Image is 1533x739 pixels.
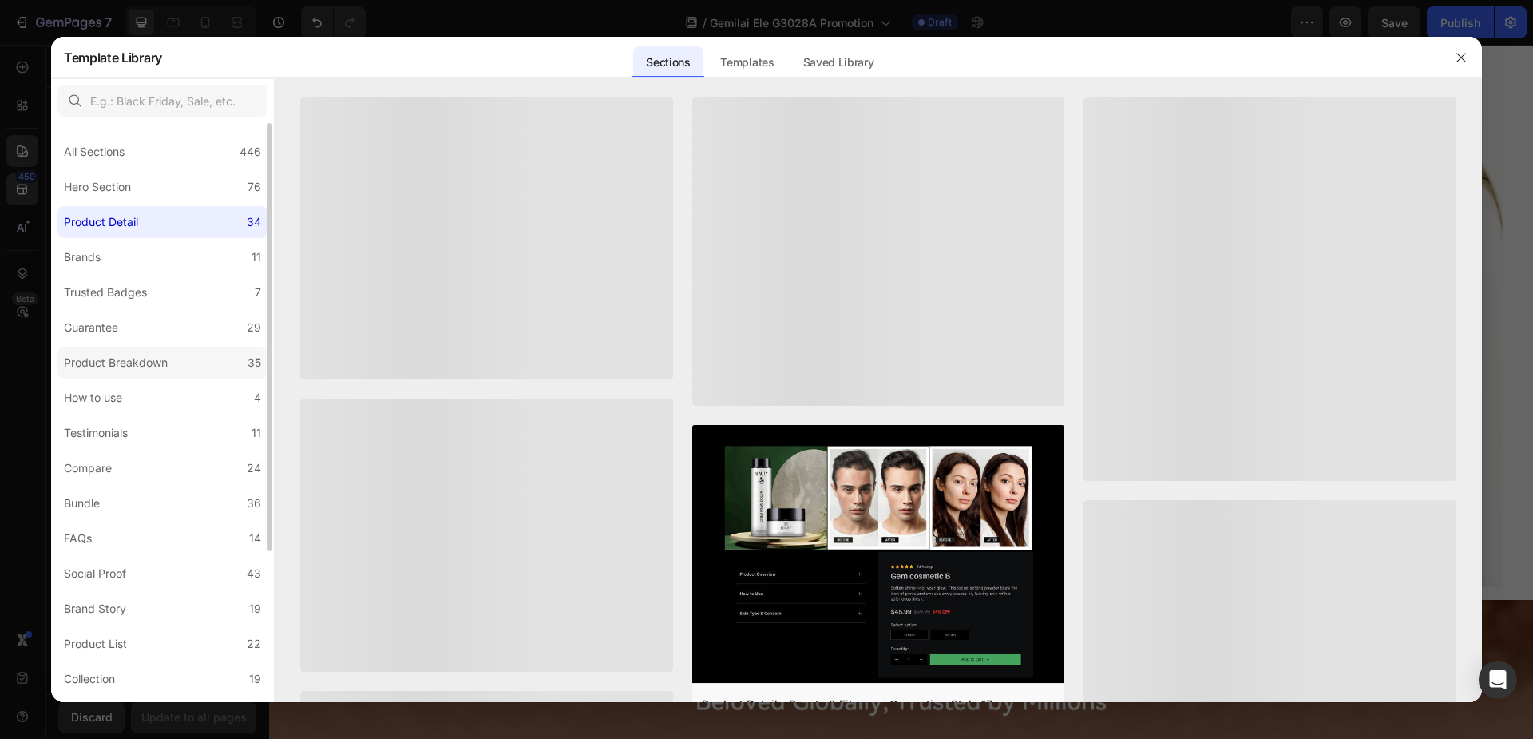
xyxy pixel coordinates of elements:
[64,529,92,548] div: FAQs
[247,564,261,583] div: 43
[57,85,267,117] input: E.g.: Black Friday, Sale, etc.
[252,423,261,443] div: 11
[64,459,112,478] div: Compare
[64,494,100,513] div: Bundle
[247,634,261,654] div: 22
[64,248,101,267] div: Brands
[240,142,261,161] div: 446
[64,423,128,443] div: Testimonials
[64,142,125,161] div: All Sections
[707,46,786,78] div: Templates
[633,46,703,78] div: Sections
[247,494,261,513] div: 36
[702,695,992,714] div: Product Detail - Beauty & Fitness - Cosmetic - Style 17
[255,283,261,302] div: 7
[64,37,162,78] h2: Template Library
[249,599,261,618] div: 19
[252,248,261,267] div: 11
[247,459,261,478] div: 24
[64,599,126,618] div: Brand Story
[249,669,261,689] div: 19
[64,634,127,654] div: Product List
[64,283,147,302] div: Trusted Badges
[249,529,261,548] div: 14
[247,213,261,232] div: 34
[247,318,261,337] div: 29
[1479,661,1517,699] div: Open Intercom Messenger
[692,425,1065,687] img: pr12.png
[248,177,261,197] div: 76
[64,213,138,232] div: Product Detail
[248,353,261,372] div: 35
[64,388,122,407] div: How to use
[64,564,126,583] div: Social Proof
[254,388,261,407] div: 4
[790,46,887,78] div: Saved Library
[64,318,118,337] div: Guarantee
[64,669,115,689] div: Collection
[64,353,168,372] div: Product Breakdown
[64,177,131,197] div: Hero Section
